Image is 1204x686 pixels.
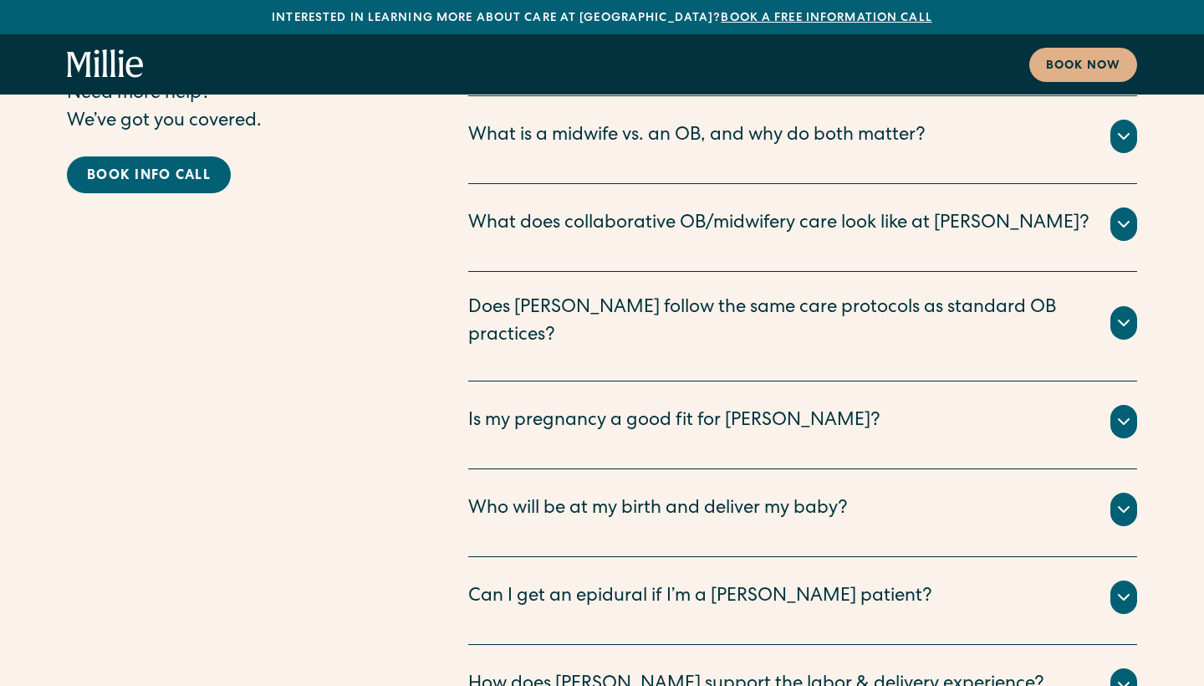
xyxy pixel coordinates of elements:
[721,13,931,24] a: Book a free information call
[1029,48,1137,82] a: Book now
[468,295,1090,351] div: Does [PERSON_NAME] follow the same care protocols as standard OB practices?
[67,156,231,193] a: Book info call
[468,584,932,612] div: Can I get an epidural if I’m a [PERSON_NAME] patient?
[468,123,926,151] div: What is a midwife vs. an OB, and why do both matter?
[67,49,144,79] a: home
[468,496,848,524] div: Who will be at my birth and deliver my baby?
[468,211,1089,238] div: What does collaborative OB/midwifery care look like at [PERSON_NAME]?
[1046,58,1120,75] div: Book now
[67,81,401,136] p: Need more help? We’ve got you covered.
[87,166,211,187] div: Book info call
[468,408,880,436] div: Is my pregnancy a good fit for [PERSON_NAME]?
